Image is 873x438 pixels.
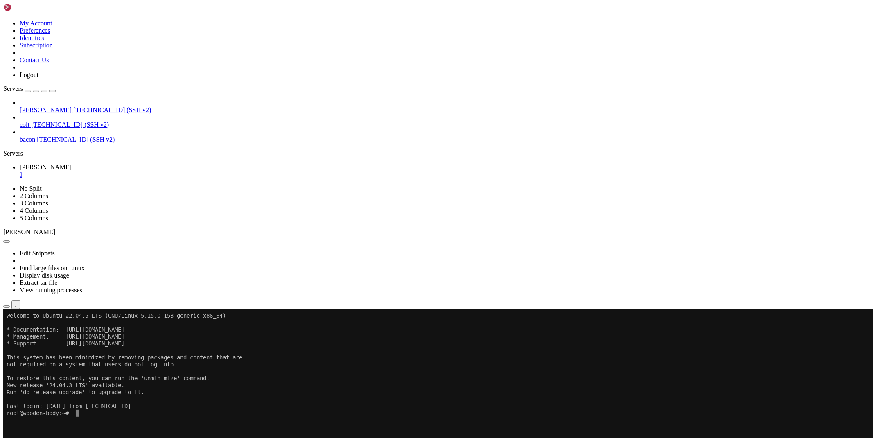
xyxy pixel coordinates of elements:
a: bacon [TECHNICAL_ID] (SSH v2) [20,136,870,143]
a: Find large files on Linux [20,264,85,271]
a: 3 Columns [20,200,48,207]
span: [PERSON_NAME] [3,228,55,235]
a: Extract tar file [20,279,57,286]
a: Subscription [20,42,53,49]
x-row: * Documentation: [URL][DOMAIN_NAME] [3,17,766,24]
a: Contact Us [20,56,49,63]
span: [PERSON_NAME] [20,106,72,113]
a: Display disk usage [20,272,69,279]
x-row: root@wooden-body:~# [3,101,766,108]
span: bacon [20,136,35,143]
x-row: Welcome to Ubuntu 22.04.5 LTS (GNU/Linux 5.15.0-153-generic x86_64) [3,3,766,10]
span: colt [20,121,29,128]
a: Logout [20,71,38,78]
li: [PERSON_NAME] [TECHNICAL_ID] (SSH v2) [20,99,870,114]
div:  [15,302,17,308]
x-row: * Management: [URL][DOMAIN_NAME] [3,24,766,31]
a: [PERSON_NAME] [TECHNICAL_ID] (SSH v2) [20,106,870,114]
a: No Split [20,185,42,192]
a:  [20,171,870,178]
button:  [11,300,20,309]
a: View running processes [20,287,82,294]
x-row: Run 'do-release-upgrade' to upgrade to it. [3,80,766,87]
a: 4 Columns [20,207,48,214]
a: Identities [20,34,44,41]
a: My Account [20,20,52,27]
li: colt [TECHNICAL_ID] (SSH v2) [20,114,870,129]
x-row: This system has been minimized by removing packages and content that are [3,45,766,52]
x-row: To restore this content, you can run the 'unminimize' command. [3,66,766,73]
a: colt [TECHNICAL_ID] (SSH v2) [20,121,870,129]
span: [TECHNICAL_ID] (SSH v2) [37,136,115,143]
a: Servers [3,85,56,92]
li: bacon [TECHNICAL_ID] (SSH v2) [20,129,870,143]
x-row: * Support: [URL][DOMAIN_NAME] [3,31,766,38]
x-row: Last login: [DATE] from [TECHNICAL_ID] [3,94,766,101]
a: 2 Columns [20,192,48,199]
a: 5 Columns [20,214,48,221]
span: [PERSON_NAME] [20,164,72,171]
x-row: New release '24.04.3 LTS' available. [3,73,766,80]
div: Servers [3,150,870,157]
x-row: not required on a system that users do not log into. [3,52,766,59]
span: [TECHNICAL_ID] (SSH v2) [31,121,109,128]
a: Preferences [20,27,50,34]
div: (20, 14) [72,101,76,108]
a: Edit Snippets [20,250,55,257]
span: [TECHNICAL_ID] (SSH v2) [73,106,151,113]
img: Shellngn [3,3,50,11]
a: maus [20,164,870,178]
span: Servers [3,85,23,92]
